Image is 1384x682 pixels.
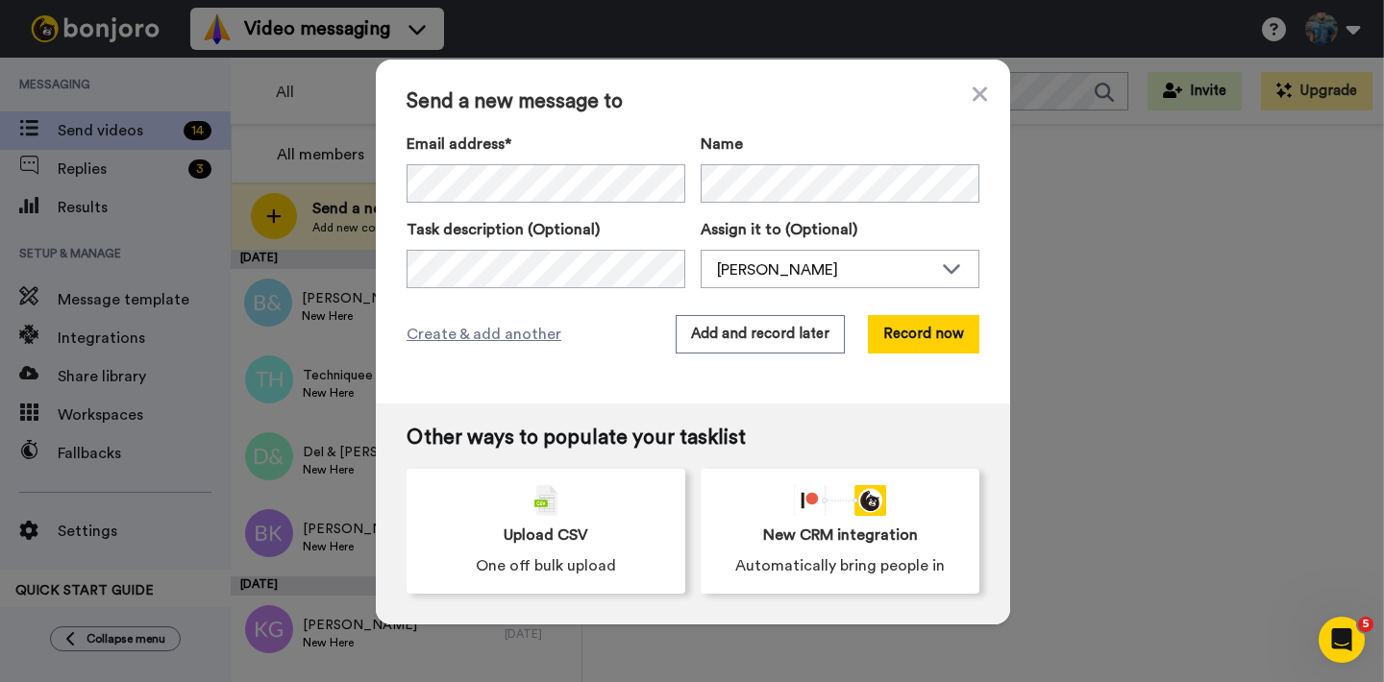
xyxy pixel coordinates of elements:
[476,554,616,577] span: One off bulk upload
[717,258,932,281] div: [PERSON_NAME]
[534,485,557,516] img: csv-grey.png
[794,485,886,516] div: animation
[407,133,685,156] label: Email address*
[1358,617,1373,632] span: 5
[1319,617,1365,663] iframe: Intercom live chat
[701,218,979,241] label: Assign it to (Optional)
[763,524,918,547] span: New CRM integration
[735,554,945,577] span: Automatically bring people in
[407,218,685,241] label: Task description (Optional)
[504,524,588,547] span: Upload CSV
[868,315,979,353] button: Record now
[407,90,979,113] span: Send a new message to
[676,315,845,353] button: Add and record later
[407,426,979,450] span: Other ways to populate your tasklist
[407,323,561,346] span: Create & add another
[701,133,743,156] span: Name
